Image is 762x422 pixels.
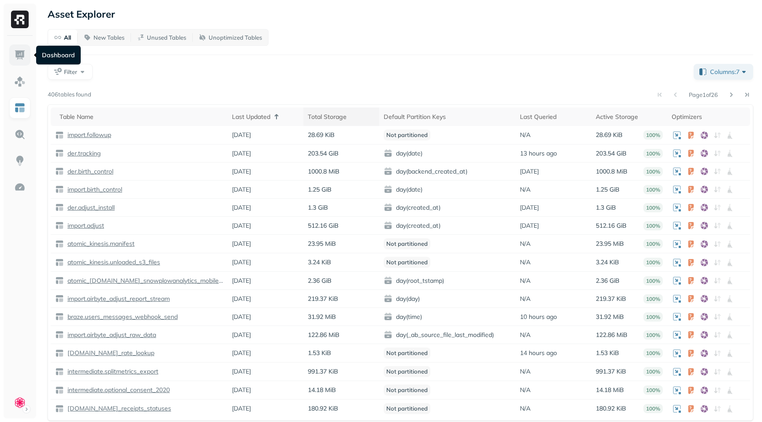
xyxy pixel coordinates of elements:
p: 100% [643,203,663,212]
a: intermediate.optional_consent_2020 [64,386,170,394]
img: table [55,294,64,303]
p: Asset Explorer [48,8,115,20]
p: 100% [643,149,663,158]
p: 100% [643,312,663,322]
p: [DATE] [232,331,251,339]
p: [DATE] [520,222,539,230]
a: [DOMAIN_NAME]_receipts_statuses [64,404,171,413]
p: [DATE] [232,258,251,267]
p: 13 hours ago [520,149,557,158]
p: 28.69 KiB [308,131,335,139]
div: Default Partition Keys [384,113,511,121]
p: Not partitioned [384,348,430,359]
p: atomic_kinesis.manifest [66,240,134,248]
p: 1.3 GiB [308,204,328,212]
img: table [55,203,64,212]
img: table [55,386,64,395]
img: table [55,349,64,358]
a: atomic_[DOMAIN_NAME]_snowplowanalytics_mobile_screen_end_1 [64,277,223,285]
p: 100% [643,276,663,285]
img: Optimization [14,181,26,193]
p: 3.24 KiB [308,258,331,267]
p: [DATE] [232,204,251,212]
button: Filter [48,64,93,80]
div: Last Updated [232,111,299,122]
p: intermediate.splitmetrics_export [66,367,158,376]
p: Unoptimized Tables [209,33,262,42]
p: import.followup [66,131,111,139]
p: der.birth_control [66,167,113,176]
div: Total Storage [308,113,375,121]
p: 1000.8 MiB [308,167,340,176]
p: [DATE] [520,204,539,212]
img: table [55,240,64,248]
p: 180.92 KiB [596,404,626,413]
p: [DATE] [232,367,251,376]
p: 14 hours ago [520,349,557,357]
a: atomic_kinesis.unloaded_s3_files [64,258,160,267]
p: 122.86 MiB [596,331,628,339]
p: 991.37 KiB [308,367,338,376]
p: 1.25 GiB [596,185,620,194]
p: 2.36 GiB [596,277,620,285]
p: N/A [520,295,530,303]
p: 1.53 KiB [596,349,619,357]
p: 28.69 KiB [596,131,623,139]
p: [DATE] [232,277,251,285]
span: day(date) [384,149,511,158]
p: 31.92 MiB [308,313,336,321]
p: N/A [520,131,530,139]
p: 219.37 KiB [308,295,338,303]
div: Dashboard [36,46,81,65]
img: Ryft [11,11,29,28]
p: 1.3 GiB [596,204,616,212]
p: 203.54 GiB [308,149,339,158]
a: import.followup [64,131,111,139]
p: [DOMAIN_NAME]_rate_lookup [66,349,154,357]
p: 100% [643,330,663,340]
p: N/A [520,258,530,267]
p: 100% [643,258,663,267]
p: [DATE] [520,167,539,176]
img: Asset Explorer [14,102,26,114]
span: Filter [64,68,77,76]
p: N/A [520,386,530,394]
a: import.airbyte_adjust_raw_data [64,331,156,339]
p: 23.95 MiB [308,240,336,248]
p: [DOMAIN_NAME]_receipts_statuses [66,404,171,413]
p: [DATE] [232,131,251,139]
p: intermediate.optional_consent_2020 [66,386,170,394]
img: Dashboard [14,49,26,61]
p: 100% [643,294,663,304]
p: braze.users_messages_webhook_send [66,313,178,321]
span: day(day) [384,294,511,303]
img: table [55,131,64,140]
p: 100% [643,367,663,376]
p: atomic_kinesis.unloaded_s3_files [66,258,160,267]
p: 100% [643,130,663,140]
p: [DATE] [232,222,251,230]
p: 100% [643,385,663,395]
p: N/A [520,367,530,376]
p: 3.24 KiB [596,258,619,267]
span: day(_ab_source_file_last_modified) [384,330,511,339]
a: import.birth_control [64,185,122,194]
a: der.birth_control [64,167,113,176]
span: day(created_at) [384,203,511,212]
p: 10 hours ago [520,313,557,321]
span: day(root_tstamp) [384,276,511,285]
span: Columns: 7 [710,67,748,76]
div: Active Storage [596,113,663,121]
p: N/A [520,404,530,413]
p: import.adjust [66,222,104,230]
p: 100% [643,404,663,413]
span: day(created_at) [384,221,511,230]
a: intermediate.splitmetrics_export [64,367,158,376]
span: day(time) [384,312,511,321]
p: Unused Tables [147,33,186,42]
p: 1.53 KiB [308,349,331,357]
p: 219.37 KiB [596,295,626,303]
p: 991.37 KiB [596,367,626,376]
p: 1000.8 MiB [596,167,628,176]
p: Not partitioned [384,385,430,396]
